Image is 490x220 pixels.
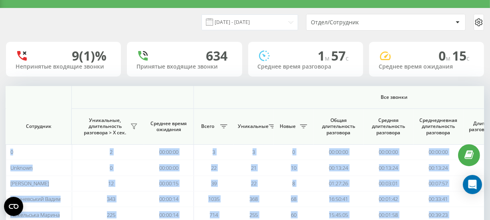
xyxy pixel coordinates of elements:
td: 01:27:26 [314,176,364,191]
span: Нежельська Марина [10,211,60,218]
span: Уникальные [238,123,267,130]
span: c [346,54,349,63]
div: 9 (1)% [72,48,107,63]
td: 00:00:14 [144,191,194,207]
td: 00:03:01 [364,176,413,191]
span: 3 [253,148,255,155]
td: 00:07:57 [413,176,463,191]
td: 00:01:42 [364,191,413,207]
span: Уникальные, длительность разговора > Х сек. [82,117,128,136]
span: 0 [10,148,13,155]
div: Принятые входящие звонки [136,63,232,70]
span: 39 [211,180,217,187]
span: 8 [292,180,295,187]
td: 00:13:24 [413,160,463,175]
span: 15 [452,47,470,64]
span: 3 [213,148,215,155]
span: 2 [110,148,113,155]
span: м [446,54,452,63]
td: 00:13:24 [314,160,364,175]
span: 255 [250,211,258,218]
span: Сотрудник [13,123,65,130]
button: Open CMP widget [4,197,23,216]
span: 21 [251,164,257,171]
div: Среднее время ожидания [379,63,474,70]
td: 00:13:24 [364,160,413,175]
span: Среднее время ожидания [150,120,188,133]
span: 1 [318,47,331,64]
span: Всего [198,123,218,130]
td: 16:50:41 [314,191,364,207]
td: 00:00:15 [144,176,194,191]
span: Среднедневная длительность разговора [419,117,457,136]
span: 22 [211,164,217,171]
span: 1035 [208,195,219,202]
td: 00:00:00 [364,144,413,160]
span: 0 [439,47,452,64]
span: Средняя длительность разговора [369,117,407,136]
span: 225 [107,211,115,218]
span: 368 [250,195,258,202]
span: 714 [210,211,218,218]
td: 00:33:41 [413,191,463,207]
td: 00:00:00 [144,144,194,160]
span: Вишневський Вадим [10,195,61,202]
span: 12 [109,180,114,187]
span: м [325,54,331,63]
div: Отдел/Сотрудник [311,19,406,26]
span: Unknown [10,164,33,171]
span: 57 [331,47,349,64]
span: 343 [107,195,115,202]
span: 60 [291,211,296,218]
td: 00:00:00 [144,160,194,175]
div: Среднее время разговора [258,63,354,70]
span: 0 [292,148,295,155]
div: Непринятые входящие звонки [16,63,111,70]
td: 00:00:00 [314,144,364,160]
span: 0 [110,164,113,171]
span: c [466,54,470,63]
span: Общая длительность разговора [320,117,358,136]
div: 634 [206,48,228,63]
div: Open Intercom Messenger [463,175,482,194]
span: Новые [278,123,298,130]
td: 00:00:00 [413,144,463,160]
span: 10 [291,164,296,171]
span: 22 [251,180,257,187]
span: [PERSON_NAME] [10,180,49,187]
span: 68 [291,195,296,202]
